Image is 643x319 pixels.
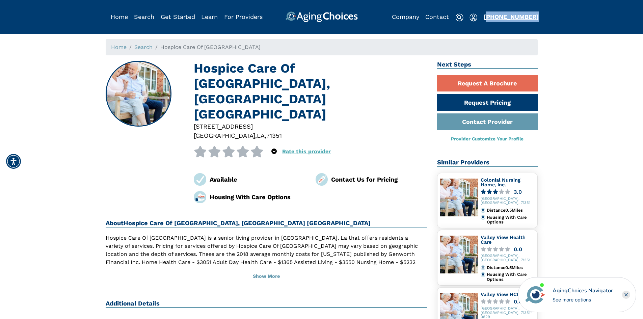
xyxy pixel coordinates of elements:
div: Accessibility Menu [6,154,21,169]
a: [PHONE_NUMBER] [484,13,539,20]
a: Request Pricing [437,94,538,111]
a: Colonial Nursing Home, Inc. [481,177,520,187]
div: 0.0 [514,299,522,304]
div: Close [622,291,630,299]
button: Show More [106,269,427,284]
h2: Additional Details [106,300,427,308]
div: Available [210,175,305,184]
div: Housing With Care Options [487,272,534,282]
div: Contact Us for Pricing [331,175,427,184]
img: avatar [524,283,547,306]
a: Request A Brochure [437,75,538,91]
span: LA [257,132,265,139]
a: 0.0 [481,247,535,252]
img: primary.svg [481,215,485,220]
div: [GEOGRAPHIC_DATA], [GEOGRAPHIC_DATA], 71351 [481,197,535,206]
a: Search [134,13,154,20]
nav: breadcrumb [106,39,538,55]
div: Housing With Care Options [210,192,305,202]
div: Distance 0.5 Miles [487,265,534,270]
a: Contact Provider [437,113,538,130]
a: Home [111,44,127,50]
a: Search [134,44,153,50]
a: Valley View Health Care [481,235,526,245]
div: [STREET_ADDRESS] [194,122,427,131]
a: Contact [425,13,449,20]
a: 3.0 [481,189,535,194]
img: AgingChoices [285,11,357,22]
div: Popover trigger [470,11,477,22]
a: Company [392,13,419,20]
div: 0.0 [514,247,522,252]
div: Popover trigger [134,11,154,22]
div: AgingChoices Navigator [553,287,613,295]
h2: About Hospice Care Of [GEOGRAPHIC_DATA], [GEOGRAPHIC_DATA] [GEOGRAPHIC_DATA] [106,219,427,228]
div: [GEOGRAPHIC_DATA], [GEOGRAPHIC_DATA], 71351 [481,254,535,263]
span: , [265,132,266,139]
div: 3.0 [514,189,522,194]
a: Provider Customize Your Profile [451,136,524,141]
a: Learn [201,13,218,20]
a: Rate this provider [282,148,331,155]
a: Get Started [161,13,195,20]
a: Valley View HCF [481,292,520,297]
img: primary.svg [481,272,485,277]
a: For Providers [224,13,263,20]
div: Popover trigger [271,146,277,157]
div: See more options [553,296,613,303]
div: Distance 0.5 Miles [487,208,534,213]
img: search-icon.svg [455,14,463,22]
span: Hospice Care Of [GEOGRAPHIC_DATA] [160,44,261,50]
div: Housing With Care Options [487,215,534,225]
img: distance.svg [481,208,485,213]
a: Home [111,13,128,20]
a: 0.0 [481,299,535,304]
span: , [255,132,257,139]
p: Hospice Care Of [GEOGRAPHIC_DATA] is a senior living provider in [GEOGRAPHIC_DATA], La that offer... [106,234,427,274]
img: distance.svg [481,265,485,270]
div: 71351 [266,131,282,140]
h2: Similar Providers [437,159,538,167]
img: user-icon.svg [470,14,477,22]
span: [GEOGRAPHIC_DATA] [194,132,255,139]
img: Hospice Care Of Avoyelles Parish, Marksville LA [106,61,171,126]
h1: Hospice Care Of [GEOGRAPHIC_DATA], [GEOGRAPHIC_DATA] [GEOGRAPHIC_DATA] [194,61,427,122]
h2: Next Steps [437,61,538,69]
